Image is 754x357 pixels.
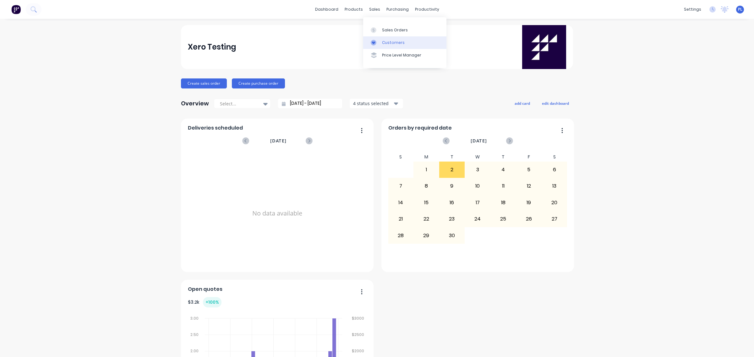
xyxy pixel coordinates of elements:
[350,99,403,108] button: 4 status selected
[203,297,221,307] div: + 100 %
[681,5,704,14] div: settings
[413,152,439,162] div: M
[312,5,341,14] a: dashboard
[465,211,490,227] div: 24
[414,178,439,194] div: 8
[181,78,227,88] button: Create sales order
[352,348,364,354] tspan: $2000
[471,137,487,144] span: [DATE]
[190,348,199,354] tspan: 2.00
[388,227,413,243] div: 28
[542,195,567,210] div: 20
[363,36,446,49] a: Customers
[188,41,236,53] div: Xero Testing
[516,195,541,210] div: 19
[190,332,199,337] tspan: 2.50
[490,152,516,162] div: T
[491,162,516,178] div: 4
[542,162,567,178] div: 6
[388,211,413,227] div: 21
[366,5,383,14] div: sales
[181,97,209,110] div: Overview
[352,316,364,321] tspan: $3000
[440,211,465,227] div: 23
[363,49,446,61] a: Price Level Manager
[516,162,541,178] div: 5
[542,211,567,227] div: 27
[465,195,490,210] div: 17
[188,124,243,132] span: Deliveries scheduled
[382,27,408,33] div: Sales Orders
[188,285,222,293] span: Open quotes
[738,7,742,12] span: PL
[388,124,452,132] span: Orders by required date
[516,211,541,227] div: 26
[388,152,414,162] div: S
[440,195,465,210] div: 16
[382,40,405,45] div: Customers
[190,316,199,321] tspan: 3.00
[439,152,465,162] div: T
[382,52,421,58] div: Price Level Manager
[491,211,516,227] div: 25
[188,152,367,274] div: No data available
[352,332,364,337] tspan: $2500
[440,227,465,243] div: 30
[353,100,393,107] div: 4 status selected
[465,162,490,178] div: 3
[188,297,221,307] div: $ 3.2k
[538,99,573,107] button: edit dashboard
[363,24,446,36] a: Sales Orders
[412,5,442,14] div: productivity
[465,152,490,162] div: W
[388,195,413,210] div: 14
[516,178,541,194] div: 12
[522,25,566,69] img: Xero Testing
[270,137,287,144] span: [DATE]
[511,99,534,107] button: add card
[341,5,366,14] div: products
[542,152,567,162] div: S
[388,178,413,194] div: 7
[11,5,21,14] img: Factory
[542,178,567,194] div: 13
[516,152,542,162] div: F
[414,227,439,243] div: 29
[414,195,439,210] div: 15
[440,162,465,178] div: 2
[440,178,465,194] div: 9
[232,78,285,88] button: Create purchase order
[491,195,516,210] div: 18
[414,162,439,178] div: 1
[383,5,412,14] div: purchasing
[465,178,490,194] div: 10
[414,211,439,227] div: 22
[491,178,516,194] div: 11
